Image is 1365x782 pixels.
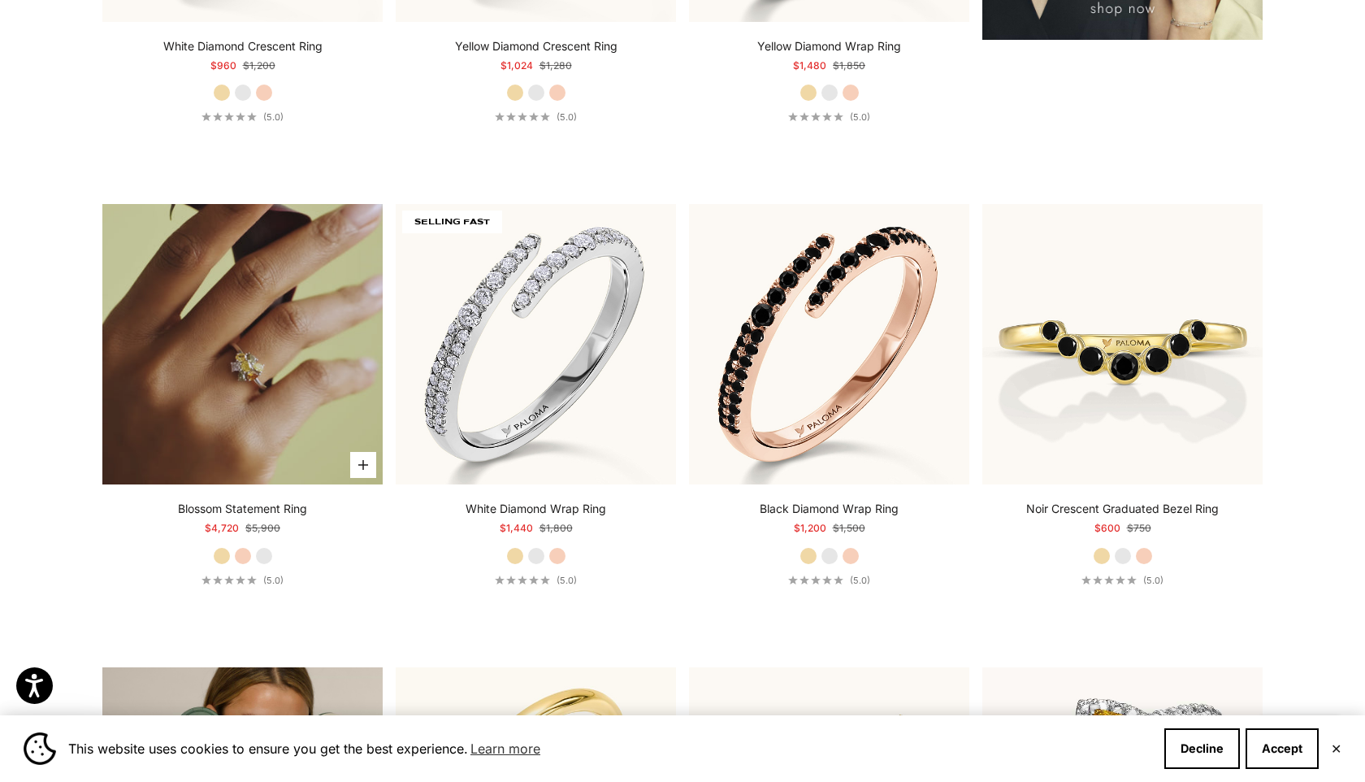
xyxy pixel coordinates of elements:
[263,111,284,123] span: (5.0)
[982,204,1263,484] img: #YellowGold
[689,204,969,484] img: #RoseGold
[1081,575,1163,586] a: 5.0 out of 5.0 stars(5.0)
[245,520,280,537] compare-at-price: $5,900
[500,520,533,537] sale-price: $1,440
[539,58,572,74] compare-at-price: $1,280
[468,736,543,761] a: Learn more
[163,38,323,54] a: White Diamond Crescent Ring
[263,575,284,586] span: (5.0)
[850,111,870,123] span: (5.0)
[455,38,617,54] a: Yellow Diamond Crescent Ring
[495,576,550,584] div: 5.0 out of 5.0 stars
[205,520,239,537] sale-price: $4,720
[68,736,1151,761] span: This website uses cookies to ensure you get the best experience.
[102,204,383,484] a: #YellowGold #WhiteGold #RoseGold
[1026,501,1219,517] a: Noir Crescent Graduated Bezel Ring
[201,575,284,586] a: 5.0 out of 5.0 stars(5.0)
[1246,728,1319,769] button: Accept
[24,732,56,765] img: Cookie banner
[757,38,901,54] a: Yellow Diamond Wrap Ring
[557,575,577,586] span: (5.0)
[1127,520,1151,537] compare-at-price: $750
[793,58,826,74] sale-price: $1,480
[1094,520,1120,537] sale-price: $600
[210,58,236,74] sale-price: $960
[495,112,550,121] div: 5.0 out of 5.0 stars
[243,58,275,74] compare-at-price: $1,200
[500,58,533,74] sale-price: $1,024
[466,501,606,517] a: White Diamond Wrap Ring
[201,112,257,121] div: 5.0 out of 5.0 stars
[1143,575,1163,586] span: (5.0)
[402,211,502,233] span: SELLING FAST
[201,576,257,584] div: 5.0 out of 5.0 stars
[1164,728,1240,769] button: Decline
[788,575,870,586] a: 5.0 out of 5.0 stars(5.0)
[557,111,577,123] span: (5.0)
[788,111,870,123] a: 5.0 out of 5.0 stars(5.0)
[495,111,577,123] a: 5.0 out of 5.0 stars(5.0)
[1081,576,1137,584] div: 5.0 out of 5.0 stars
[833,58,865,74] compare-at-price: $1,850
[788,112,843,121] div: 5.0 out of 5.0 stars
[760,501,899,517] a: Black Diamond Wrap Ring
[788,576,843,584] div: 5.0 out of 5.0 stars
[833,520,865,537] compare-at-price: $1,500
[1331,744,1341,754] button: Close
[794,520,826,537] sale-price: $1,200
[201,111,284,123] a: 5.0 out of 5.0 stars(5.0)
[178,501,307,517] a: Blossom Statement Ring
[850,575,870,586] span: (5.0)
[396,204,676,484] img: #WhiteGold
[539,520,573,537] compare-at-price: $1,800
[495,575,577,586] a: 5.0 out of 5.0 stars(5.0)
